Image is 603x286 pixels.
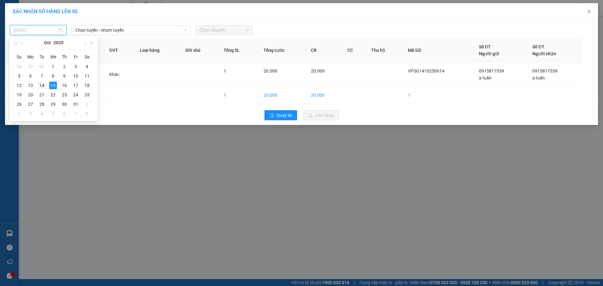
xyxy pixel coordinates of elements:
[72,91,79,99] div: 24
[59,100,70,109] td: 2025-10-30
[263,68,277,73] span: 20.000
[59,62,70,71] td: 2025-10-02
[83,91,91,99] div: 25
[38,100,46,108] div: 28
[53,36,63,49] button: 2025
[532,75,545,80] span: a tuấn
[59,109,70,118] td: 2025-11-06
[47,71,59,81] td: 2025-10-08
[70,81,81,90] td: 2025-10-17
[36,52,47,62] th: Tu
[479,68,504,73] span: 0915817339
[81,100,93,109] td: 2025-11-01
[49,100,57,108] div: 29
[479,44,491,49] span: Số ĐT
[15,110,23,117] div: 2
[36,100,47,109] td: 2025-10-28
[38,82,46,89] div: 14
[83,100,91,108] div: 1
[49,63,57,70] div: 1
[27,91,34,99] div: 20
[72,63,79,70] div: 3
[81,62,93,71] td: 2025-10-04
[43,35,48,39] span: environment
[14,52,25,62] th: Su
[219,38,258,62] th: Tổng SL
[81,109,93,118] td: 2025-11-08
[104,38,135,62] th: ĐVT
[15,82,23,89] div: 12
[3,27,43,47] li: VP VP [GEOGRAPHIC_DATA]
[269,113,274,118] span: rollback
[366,38,403,62] th: Thu hộ
[15,72,23,80] div: 5
[61,110,68,117] div: 6
[27,63,34,70] div: 29
[61,63,68,70] div: 2
[14,90,25,100] td: 2025-10-19
[61,82,68,89] div: 16
[13,8,78,14] span: XÁC NHẬN SỐ HÀNG LÊN XE
[70,71,81,81] td: 2025-10-10
[479,51,499,56] span: Người gửi
[47,62,59,71] td: 2025-10-01
[70,62,81,71] td: 2025-10-03
[532,68,557,73] span: 0915817339
[47,90,59,100] td: 2025-10-22
[303,110,339,120] button: uploadLên hàng
[72,110,79,117] div: 7
[70,90,81,100] td: 2025-10-24
[27,82,34,89] div: 13
[264,110,297,120] button: rollbackQuay lại
[59,90,70,100] td: 2025-10-23
[180,38,219,62] th: Ghi chú
[36,62,47,71] td: 2025-09-30
[59,71,70,81] td: 2025-10-09
[25,90,36,100] td: 2025-10-20
[14,62,25,71] td: 2025-09-28
[135,38,180,62] th: Loại hàng
[25,100,36,109] td: 2025-10-27
[47,52,59,62] th: We
[25,81,36,90] td: 2025-10-13
[36,90,47,100] td: 2025-10-21
[14,81,25,90] td: 2025-10-12
[224,68,226,73] span: 1
[27,72,34,80] div: 6
[25,71,36,81] td: 2025-10-06
[27,110,34,117] div: 3
[14,109,25,118] td: 2025-11-02
[580,3,598,21] button: Close
[219,87,258,104] td: 1
[183,28,187,32] span: down
[47,109,59,118] td: 2025-11-05
[587,9,592,14] span: close
[479,75,492,80] span: a tuấn
[83,82,91,89] div: 18
[15,63,23,70] div: 28
[81,81,93,90] td: 2025-10-18
[306,38,342,62] th: CR
[61,100,68,108] div: 30
[14,100,25,109] td: 2025-10-26
[59,81,70,90] td: 2025-10-16
[403,87,474,104] td: 1
[403,38,474,62] th: Mã GD
[47,100,59,109] td: 2025-10-29
[14,27,57,34] input: 15/10/2025
[43,27,84,34] li: VP VP Cư Jút
[276,112,292,119] span: Quay lại
[7,62,34,87] td: 1
[72,82,79,89] div: 17
[70,109,81,118] td: 2025-11-07
[36,81,47,90] td: 2025-10-14
[15,100,23,108] div: 26
[83,72,91,80] div: 11
[15,91,23,99] div: 19
[38,91,46,99] div: 21
[61,72,68,80] div: 9
[408,68,444,73] span: VPSG1410250014
[44,36,51,49] button: Oct
[104,62,135,87] td: Khác
[49,72,57,80] div: 8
